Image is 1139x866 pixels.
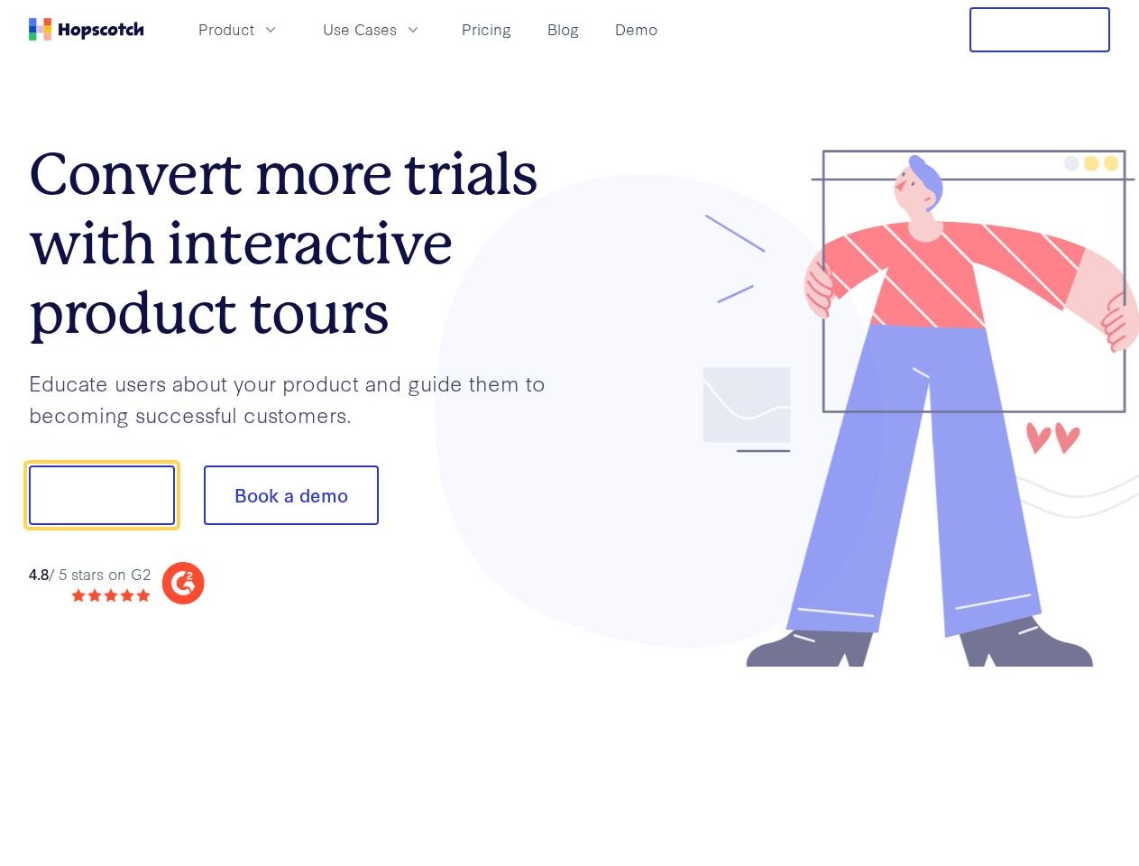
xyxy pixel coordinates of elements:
[29,140,570,347] h1: Convert more trials with interactive product tours
[29,18,144,41] a: Home
[312,14,433,44] button: Use Cases
[29,563,49,584] strong: 4.8
[540,14,586,44] a: Blog
[323,18,397,41] span: Use Cases
[29,367,570,429] p: Educate users about your product and guide them to becoming successful customers.
[29,465,175,525] button: Show me!
[198,18,254,41] span: Product
[969,7,1110,52] button: Free Trial
[204,465,379,525] button: Book a demo
[455,14,519,44] a: Pricing
[29,563,151,585] div: / 5 stars on G2
[608,14,665,44] a: Demo
[188,14,290,44] button: Product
